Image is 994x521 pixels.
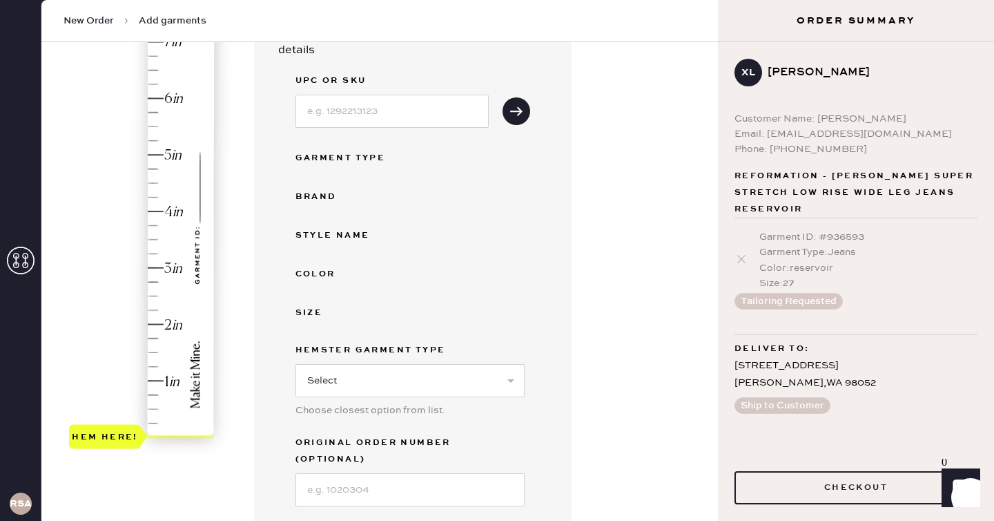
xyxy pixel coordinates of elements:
div: Choose closest option from list. [295,403,525,418]
div: Color [295,266,406,283]
span: New Order [64,14,114,28]
div: Garment ID : # 936593 [759,229,977,245]
div: Size : 27 [759,276,977,291]
div: Size [295,305,406,321]
iframe: Front Chat [928,459,988,518]
label: UPC or SKU [295,73,489,89]
div: Style name [295,227,406,244]
div: Enter SKU or scan UPC to auto-fill garment details [278,26,547,59]
div: Color : reservoir [759,260,977,276]
span: Deliver to: [734,341,809,357]
div: [STREET_ADDRESS] [PERSON_NAME] , WA 98052 [734,357,977,392]
h3: Order Summary [718,14,994,28]
div: Garment Type [295,150,406,167]
span: Add garments [139,14,206,28]
div: Email: [EMAIL_ADDRESS][DOMAIN_NAME] [734,126,977,142]
h3: XL [741,68,755,77]
div: Brand [295,189,406,205]
div: Garment Type : Jeans [759,245,977,260]
div: [PERSON_NAME] [768,64,966,81]
h3: RSA [10,499,32,509]
input: e.g. 1292213123 [295,95,489,128]
div: Phone: [PHONE_NUMBER] [734,142,977,157]
label: Hemster Garment Type [295,342,525,359]
span: Reformation - [PERSON_NAME] Super Stretch Low Rise Wide Leg Jeans reservoir [734,168,977,218]
div: Customer Name: [PERSON_NAME] [734,111,977,126]
button: Ship to Customer [734,397,830,414]
label: Original Order Number (Optional) [295,435,525,468]
input: e.g. 1020304 [295,473,525,506]
button: Checkout [734,471,977,504]
button: Tailoring Requested [734,293,843,310]
div: Hem here! [72,428,138,445]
